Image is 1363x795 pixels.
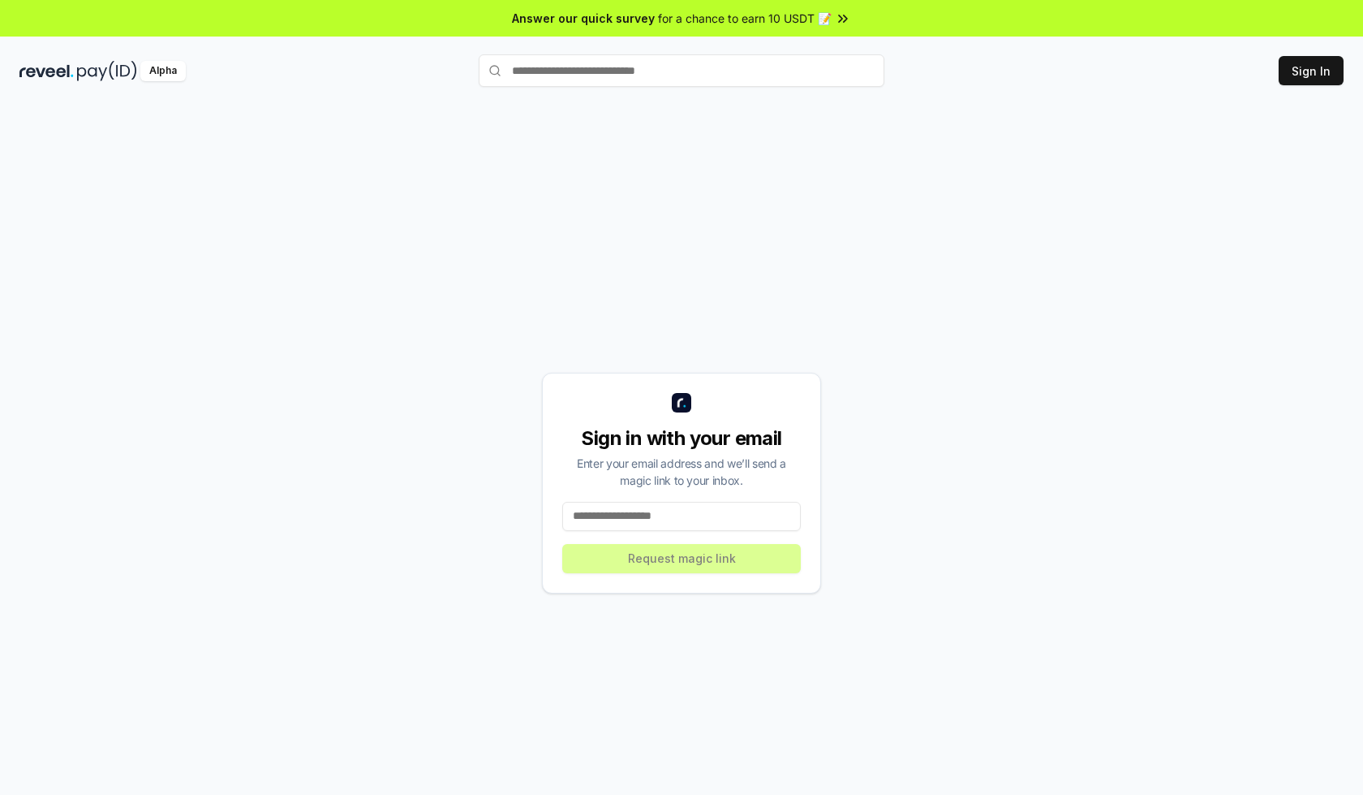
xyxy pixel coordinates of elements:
[140,61,186,81] div: Alpha
[77,61,137,81] img: pay_id
[512,10,655,27] span: Answer our quick survey
[672,393,691,413] img: logo_small
[19,61,74,81] img: reveel_dark
[1279,56,1344,85] button: Sign In
[658,10,832,27] span: for a chance to earn 10 USDT 📝
[562,426,801,452] div: Sign in with your email
[562,455,801,489] div: Enter your email address and we’ll send a magic link to your inbox.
